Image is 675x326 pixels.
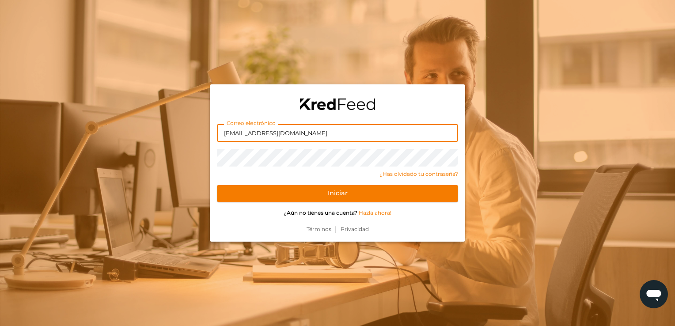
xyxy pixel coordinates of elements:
a: ¡Hazla ahora! [357,209,391,216]
p: ¿Aún no tienes una cuenta? [217,209,458,217]
label: Correo electrónico [224,120,278,128]
a: ¿Has olvidado tu contraseña? [217,170,458,178]
button: Iniciar [217,185,458,202]
img: chatIcon [645,285,663,303]
a: Privacidad [337,225,372,233]
a: Términos [303,225,335,233]
div: | [210,224,465,242]
img: logo-black.png [300,99,375,110]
